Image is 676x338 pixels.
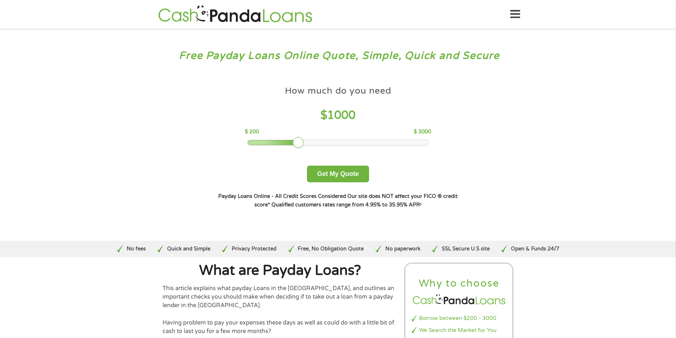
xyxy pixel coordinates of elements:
[414,128,431,136] p: $ 3000
[218,193,346,199] strong: Payday Loans Online - All Credit Scores Considered
[163,264,398,278] h1: What are Payday Loans?
[442,245,490,253] p: SSL Secure U.S site
[271,202,422,208] strong: Qualified customers rates range from 4.95% to 35.95% APR¹
[285,85,391,97] h4: How much do you need
[327,109,356,122] span: 1000
[232,245,276,253] p: Privacy Protected
[411,326,507,334] li: We Search the Market for You
[298,245,364,253] p: Free, No Obligation Quote
[245,108,431,123] h4: $
[307,166,369,182] button: Get My Quote
[511,245,559,253] p: Open & Funds 24/7
[156,4,314,24] img: GetLoanNow Logo
[385,245,421,253] p: No paperwork
[163,318,398,336] p: Having problem to pay your expenses these days as well as could do with a little bit of cash to l...
[254,193,458,208] strong: Our site does NOT affect your FICO ® credit score*
[167,245,210,253] p: Quick and Simple
[163,284,398,310] p: This article explains what payday Loans in the [GEOGRAPHIC_DATA], and outlines an important check...
[245,128,259,136] p: $ 200
[411,314,507,322] li: Borrow between $200 - 3000
[411,277,507,290] h2: Why to choose
[21,49,656,62] h3: Free Payday Loans Online Quote, Simple, Quick and Secure
[127,245,146,253] p: No fees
